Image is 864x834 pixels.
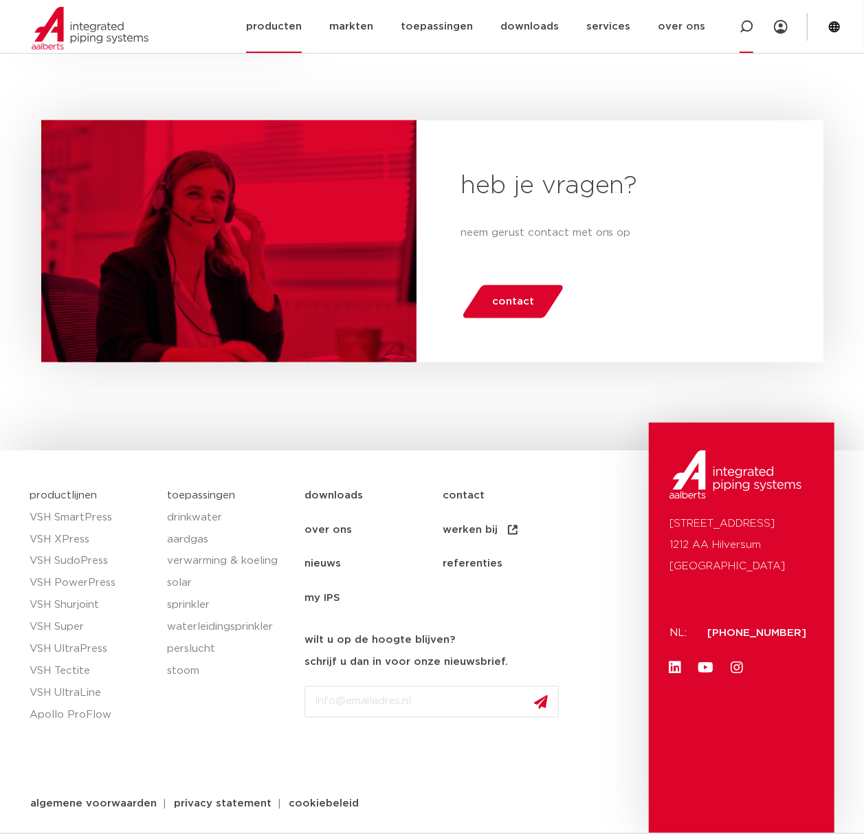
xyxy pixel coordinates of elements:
[174,799,272,809] span: privacy statement
[30,507,154,529] a: VSH SmartPress
[167,661,291,683] a: stoom
[534,695,548,710] img: send.svg
[304,479,443,513] a: downloads
[30,639,154,661] a: VSH UltraPress
[30,799,157,809] span: algemene voorwaarden
[289,799,359,809] span: cookiebeleid
[167,490,235,501] a: toepassingen
[30,683,154,705] a: VSH UltraLine
[443,513,581,547] a: werken bij
[167,617,291,639] a: waterleidingsprinkler
[167,573,291,595] a: solar
[167,551,291,573] a: verwarming & koeling
[461,170,779,203] h2: heb je vragen?
[304,686,559,718] input: info@emailadres.nl
[30,617,154,639] a: VSH Super
[167,507,291,529] a: drinkwater
[304,657,508,668] strong: schrijf u dan in voor onze nieuwsbrief.
[167,639,291,661] a: perslucht
[30,490,98,501] a: productlijnen
[30,573,154,595] a: VSH PowerPress
[669,513,814,579] p: [STREET_ADDRESS] 1212 AA Hilversum [GEOGRAPHIC_DATA]
[708,628,807,639] a: [PHONE_NUMBER]
[304,635,455,646] strong: wilt u op de hoogte blijven?
[30,705,154,727] a: Apollo ProFlow
[304,513,443,547] a: over ons
[30,529,154,551] a: VSH XPress
[461,285,565,318] a: contact
[167,529,291,551] a: aardgas
[304,582,443,616] a: my IPS
[304,729,513,782] iframe: reCAPTCHA
[492,291,534,313] span: contact
[304,479,642,616] nav: Menu
[443,479,581,513] a: contact
[30,661,154,683] a: VSH Tectite
[167,595,291,617] a: sprinkler
[30,595,154,617] a: VSH Shurjoint
[443,547,581,582] a: referenties
[278,799,369,809] a: cookiebeleid
[30,551,154,573] a: VSH SudoPress
[461,225,779,241] p: neem gerust contact met ons op
[669,623,691,645] p: NL:
[20,799,167,809] a: algemene voorwaarden
[304,547,443,582] a: nieuws
[164,799,282,809] a: privacy statement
